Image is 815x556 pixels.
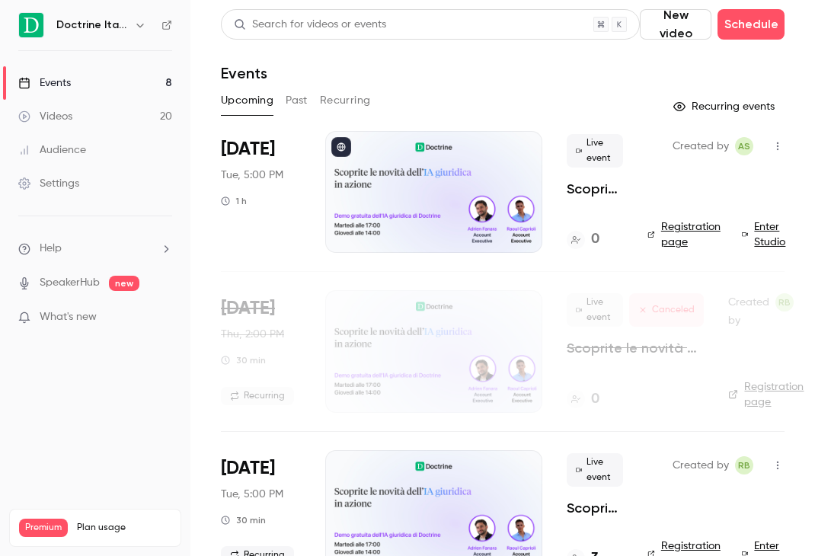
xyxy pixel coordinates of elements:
[738,456,750,475] span: RB
[742,219,790,250] a: Enter Studio
[567,499,623,517] a: Scoprite le novità dell'IA giuridica in azione
[567,134,623,168] span: Live event
[221,137,275,161] span: [DATE]
[718,9,785,40] button: Schedule
[591,389,599,410] h4: 0
[56,18,128,33] h6: Doctrine Italia
[673,137,729,155] span: Created by
[109,276,139,291] span: new
[647,219,724,250] a: Registration page
[567,229,599,250] a: 0
[40,275,100,291] a: SpeakerHub
[666,94,785,119] button: Recurring events
[567,339,704,357] a: Scoprite le novità dell'IA giuridica in azione
[640,9,711,40] button: New video
[18,75,71,91] div: Events
[221,88,273,113] button: Upcoming
[19,519,68,537] span: Premium
[567,293,623,327] span: Live event
[735,456,753,475] span: Romain Ballereau
[18,241,172,257] li: help-dropdown-opener
[221,168,283,183] span: Tue, 5:00 PM
[221,195,247,207] div: 1 h
[19,13,43,37] img: Doctrine Italia
[221,456,275,481] span: [DATE]
[320,88,371,113] button: Recurring
[77,522,171,534] span: Plan usage
[591,229,599,250] h4: 0
[221,327,284,342] span: Thu, 2:00 PM
[221,296,275,321] span: [DATE]
[221,354,266,366] div: 30 min
[567,389,599,410] a: 0
[18,176,79,191] div: Settings
[221,290,301,412] div: Oct 16 Thu, 2:00 PM (Europe/Paris)
[629,293,704,327] span: Canceled
[738,137,750,155] span: AS
[40,309,97,325] span: What's new
[221,131,301,253] div: Oct 14 Tue, 5:00 PM (Europe/Paris)
[18,142,86,158] div: Audience
[286,88,308,113] button: Past
[728,293,769,330] span: Created by
[221,64,267,82] h1: Events
[775,293,794,330] span: Romain Ballereau
[735,137,753,155] span: Adriano Spatola
[234,17,386,33] div: Search for videos or events
[778,293,791,312] span: RB
[221,387,294,405] span: Recurring
[40,241,62,257] span: Help
[567,453,623,487] span: Live event
[154,311,172,324] iframe: Noticeable Trigger
[221,514,266,526] div: 30 min
[221,487,283,502] span: Tue, 5:00 PM
[18,109,72,124] div: Videos
[673,456,729,475] span: Created by
[567,180,623,198] a: Scoprite le novità dell'IA giuridica in azione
